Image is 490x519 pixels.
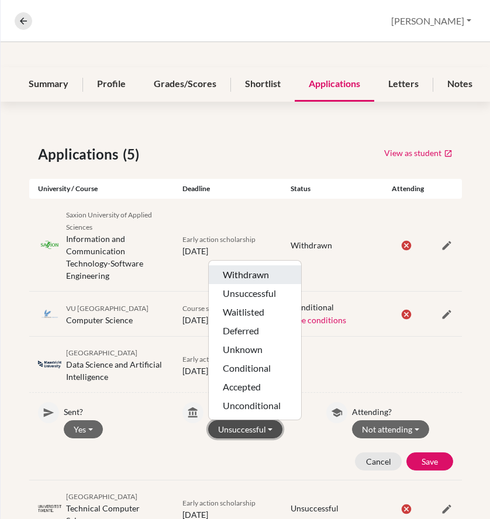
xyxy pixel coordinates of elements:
button: Unknown [209,340,301,359]
button: Save [406,452,453,470]
div: Profile [83,67,140,102]
div: Information and Communication Technology-Software Engineering [66,208,165,282]
img: nl_twe_glqqiriu.png [38,504,61,513]
button: See conditions [293,313,347,327]
span: Unsuccessful [291,503,339,513]
button: Accepted [209,378,301,396]
div: Attending [390,184,426,194]
span: Saxion University of Applied Sciences [66,210,152,231]
span: Applications [38,144,123,165]
div: Data Science and Artificial Intelligence [66,346,165,383]
button: Unsuccessful [209,284,301,303]
span: [GEOGRAPHIC_DATA] [66,348,137,357]
div: Shortlist [231,67,295,102]
button: Cancel [355,452,402,470]
button: Waitlisted [209,303,301,321]
div: [DATE] [174,352,282,377]
div: Notes [433,67,486,102]
button: Not attending [352,420,429,438]
p: Attending? [352,402,453,418]
button: Withdrawn [209,265,301,284]
div: [DATE] [174,302,282,326]
span: VU [GEOGRAPHIC_DATA] [66,304,149,313]
span: Early action scholarship [182,499,256,507]
button: Conditional [209,359,301,378]
div: Letters [374,67,433,102]
button: Unsuccessful [208,420,283,438]
span: Early action scholarship [182,235,256,244]
img: nl_maa_omvxt46b.png [38,360,61,369]
span: Conditional [291,302,334,312]
button: Yes [64,420,103,438]
div: Unsuccessful [208,260,302,420]
span: [GEOGRAPHIC_DATA] [66,492,137,501]
div: Status [282,184,390,194]
p: Sent? [64,402,165,418]
div: Grades/Scores [140,67,230,102]
div: Applications [295,67,374,102]
span: Early action scholarship [182,355,256,364]
div: Computer Science [66,302,149,326]
button: Unconditional [209,396,301,415]
img: nl_sax_iu7i06kj.png [38,241,61,250]
span: (5) [123,144,144,165]
button: Deferred [209,321,301,340]
a: View as student [384,144,453,162]
div: Deadline [174,184,282,194]
span: Course specific [182,304,229,313]
div: University / Course [29,184,174,194]
span: Withdrawn [291,240,332,250]
div: Summary [15,67,82,102]
button: [PERSON_NAME] [386,10,477,32]
div: [DATE] [174,233,282,257]
img: nl_vu_idukdpr9.png [38,310,61,319]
